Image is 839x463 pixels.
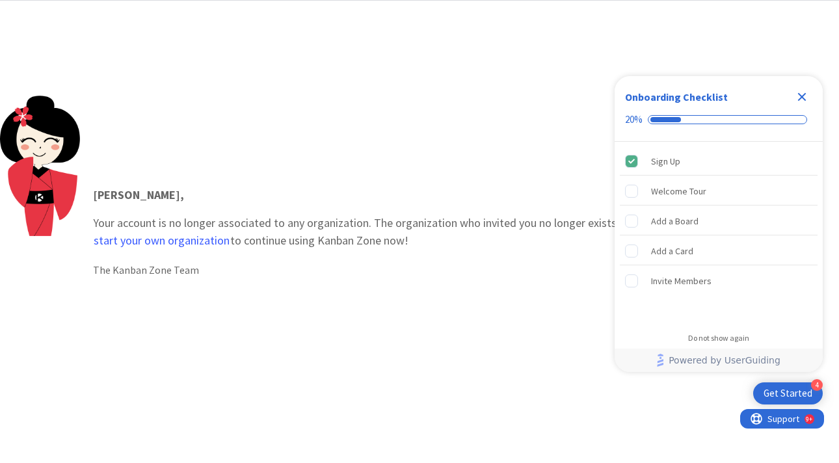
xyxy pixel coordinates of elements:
div: Sign Up is complete. [620,147,818,176]
div: Checklist items [615,142,823,324]
div: 9+ [66,5,72,16]
span: Support [27,2,59,18]
div: Onboarding Checklist [625,89,728,105]
span: Powered by UserGuiding [669,352,780,368]
div: Do not show again [688,333,749,343]
strong: [PERSON_NAME] , [93,187,184,202]
div: The Kanban Zone Team [93,262,826,278]
div: 20% [625,114,643,126]
div: Open Get Started checklist, remaining modules: 4 [753,382,823,404]
div: Sign Up [651,153,680,169]
button: start your own organization [93,234,230,247]
div: Get Started [764,387,812,400]
div: Add a Board is incomplete. [620,207,818,235]
div: Close Checklist [792,86,812,107]
p: Your account is no longer associated to any organization. The organization who invited you no lon... [93,186,826,249]
div: Checklist Container [615,76,823,372]
div: Invite Members [651,273,712,289]
div: Checklist progress: 20% [625,114,812,126]
a: Powered by UserGuiding [621,349,816,372]
div: Footer [615,349,823,372]
div: Add a Card is incomplete. [620,237,818,265]
div: Add a Board [651,213,699,229]
div: Welcome Tour is incomplete. [620,177,818,205]
div: Invite Members is incomplete. [620,267,818,295]
div: 4 [811,379,823,391]
div: Add a Card [651,243,693,259]
div: Welcome Tour [651,183,706,199]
